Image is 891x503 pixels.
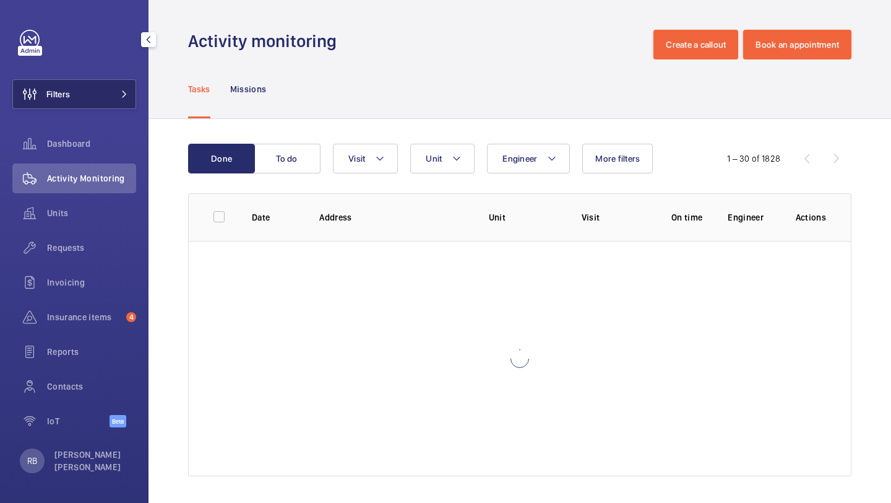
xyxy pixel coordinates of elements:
[47,311,121,323] span: Insurance items
[333,144,398,173] button: Visit
[47,415,110,427] span: IoT
[27,455,37,467] p: RB
[653,30,738,59] button: Create a callout
[666,211,708,224] p: On time
[46,88,70,100] span: Filters
[47,380,136,393] span: Contacts
[728,211,775,224] p: Engineer
[47,276,136,289] span: Invoicing
[582,211,647,224] p: Visit
[502,154,537,164] span: Engineer
[410,144,475,173] button: Unit
[426,154,442,164] span: Unit
[188,144,255,173] button: Done
[47,138,136,150] span: Dashboard
[47,242,136,254] span: Requests
[110,415,126,427] span: Beta
[743,30,851,59] button: Book an appointment
[254,144,321,173] button: To do
[188,83,210,95] p: Tasks
[54,448,129,473] p: [PERSON_NAME] [PERSON_NAME]
[188,30,344,53] h1: Activity monitoring
[489,211,562,224] p: Unit
[126,312,136,322] span: 4
[348,154,365,164] span: Visit
[230,83,267,95] p: Missions
[796,211,826,224] p: Actions
[595,154,640,164] span: More filters
[47,346,136,358] span: Reports
[582,144,653,173] button: More filters
[252,211,299,224] p: Date
[727,152,780,165] div: 1 – 30 of 1828
[47,172,136,185] span: Activity Monitoring
[12,79,136,109] button: Filters
[47,207,136,219] span: Units
[487,144,570,173] button: Engineer
[319,211,468,224] p: Address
